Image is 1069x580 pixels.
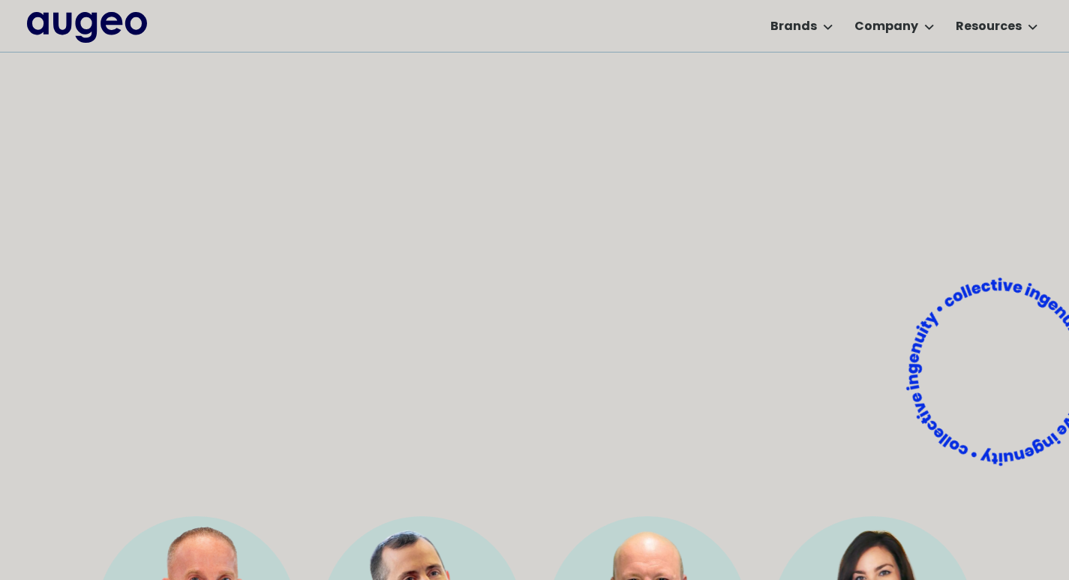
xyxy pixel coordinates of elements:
div: Company [854,18,918,36]
div: Resources [956,18,1022,36]
a: home [27,12,147,42]
img: Augeo's full logo in midnight blue. [27,12,147,42]
div: Brands [770,18,817,36]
